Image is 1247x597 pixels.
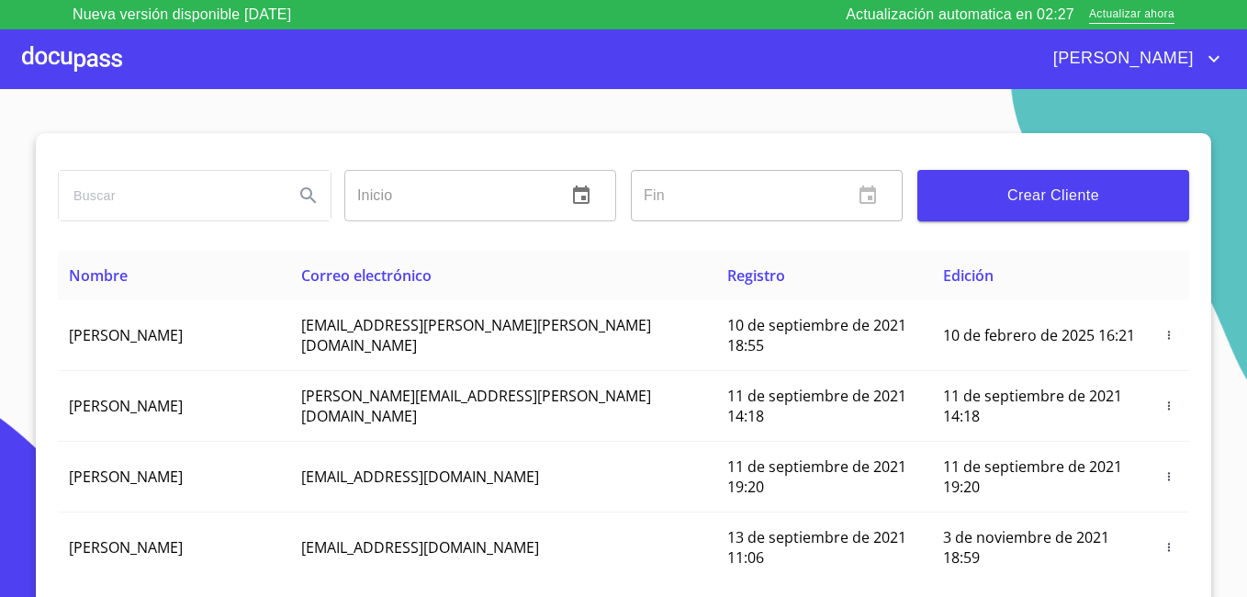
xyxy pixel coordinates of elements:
span: Actualizar ahora [1089,6,1174,25]
span: Crear Cliente [932,183,1174,208]
span: Nombre [69,265,128,286]
span: 11 de septiembre de 2021 14:18 [943,386,1122,426]
span: 11 de septiembre de 2021 14:18 [727,386,906,426]
span: 11 de septiembre de 2021 19:20 [727,456,906,497]
span: [EMAIL_ADDRESS][DOMAIN_NAME] [301,537,539,558]
button: Search [286,174,331,218]
span: [PERSON_NAME] [69,537,183,558]
span: [PERSON_NAME][EMAIL_ADDRESS][PERSON_NAME][DOMAIN_NAME] [301,386,651,426]
span: [EMAIL_ADDRESS][PERSON_NAME][PERSON_NAME][DOMAIN_NAME] [301,315,651,355]
span: Correo electrónico [301,265,432,286]
span: [EMAIL_ADDRESS][DOMAIN_NAME] [301,467,539,487]
span: [PERSON_NAME] [69,325,183,345]
p: Nueva versión disponible [DATE] [73,4,291,26]
span: Registro [727,265,785,286]
span: 11 de septiembre de 2021 19:20 [943,456,1122,497]
input: search [59,171,279,220]
span: 10 de febrero de 2025 16:21 [943,325,1135,345]
span: 3 de noviembre de 2021 18:59 [943,527,1109,568]
span: 10 de septiembre de 2021 18:55 [727,315,906,355]
span: [PERSON_NAME] [1039,44,1203,73]
button: Crear Cliente [917,170,1189,221]
span: 13 de septiembre de 2021 11:06 [727,527,906,568]
span: [PERSON_NAME] [69,467,183,487]
button: account of current user [1039,44,1225,73]
span: Edición [943,265,994,286]
span: [PERSON_NAME] [69,396,183,416]
p: Actualización automatica en 02:27 [846,4,1074,26]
